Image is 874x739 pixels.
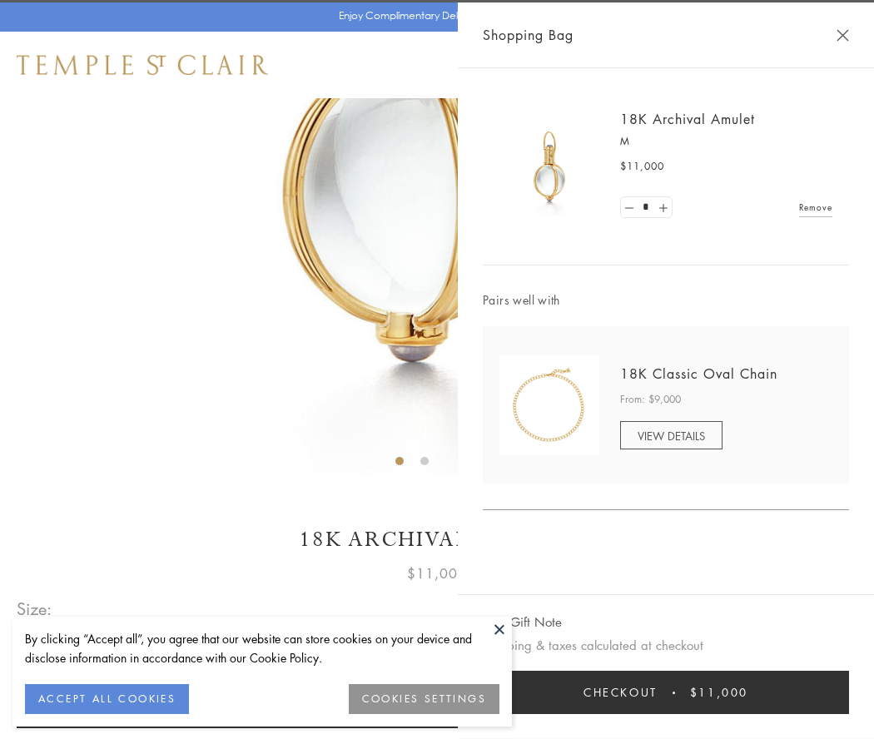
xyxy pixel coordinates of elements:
[483,612,562,632] button: Add Gift Note
[583,683,658,702] span: Checkout
[620,421,723,449] a: VIEW DETAILS
[339,7,528,24] p: Enjoy Complimentary Delivery & Returns
[621,197,638,218] a: Set quantity to 0
[799,198,832,216] a: Remove
[349,684,499,714] button: COOKIES SETTINGS
[499,355,599,455] img: N88865-OV18
[407,563,467,584] span: $11,000
[17,525,857,554] h1: 18K Archival Amulet
[620,365,777,383] a: 18K Classic Oval Chain
[483,671,849,714] button: Checkout $11,000
[690,683,748,702] span: $11,000
[837,29,849,42] button: Close Shopping Bag
[25,629,499,667] div: By clicking “Accept all”, you agree that our website can store cookies on your device and disclos...
[17,595,53,622] span: Size:
[483,635,849,656] p: Shipping & taxes calculated at checkout
[483,290,849,310] span: Pairs well with
[638,428,705,444] span: VIEW DETAILS
[25,684,189,714] button: ACCEPT ALL COOKIES
[483,24,574,46] span: Shopping Bag
[620,110,755,128] a: 18K Archival Amulet
[499,117,599,216] img: 18K Archival Amulet
[620,158,664,175] span: $11,000
[17,55,268,75] img: Temple St. Clair
[654,197,671,218] a: Set quantity to 2
[620,133,832,150] p: M
[620,391,681,408] span: From: $9,000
